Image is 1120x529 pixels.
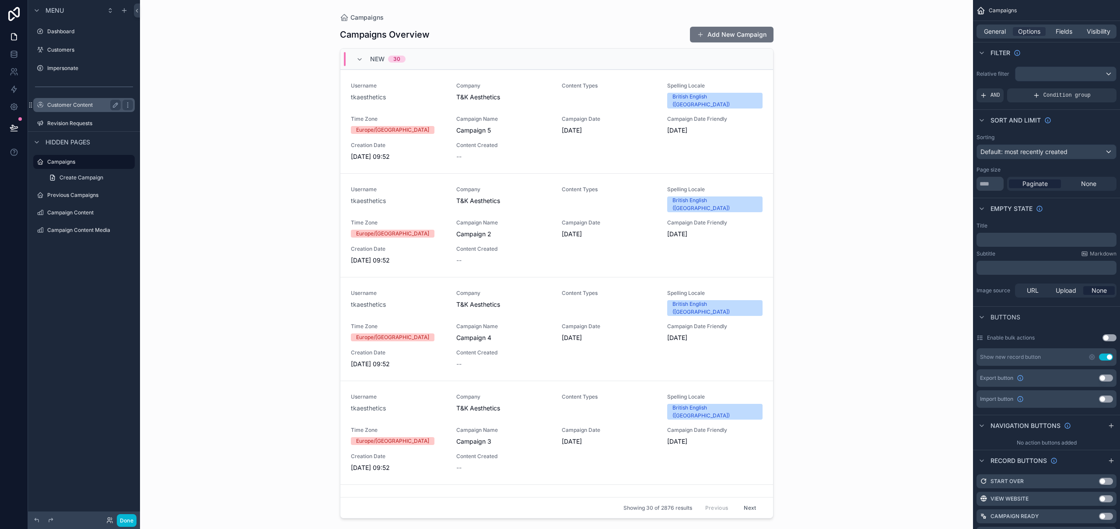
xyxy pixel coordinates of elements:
span: [DATE] 09:52 [351,360,446,368]
span: [DATE] [562,230,657,238]
div: Europe/[GEOGRAPHIC_DATA] [356,333,429,341]
span: Upload [1056,286,1076,295]
span: General [984,27,1006,36]
span: T&K Aesthetics [456,93,551,102]
span: Time Zone [351,323,446,330]
label: Revision Requests [47,120,133,127]
span: Markdown [1090,250,1116,257]
button: Next [738,501,762,515]
span: Company [456,186,551,193]
span: Menu [45,6,64,15]
span: Spelling Locale [667,82,762,89]
span: tkaesthetics [351,404,386,413]
label: Enable bulk actions [987,334,1035,341]
label: Previous Campaigns [47,192,133,199]
span: Record buttons [990,456,1047,465]
label: Campaign Content Media [47,227,133,234]
h1: Campaigns Overview [340,28,430,41]
span: T&K Aesthetics [456,300,551,309]
span: Content Types [562,186,657,193]
span: Campaign 3 [456,437,551,446]
span: AND [990,92,1000,99]
a: Create Campaign [44,171,135,185]
div: Europe/[GEOGRAPHIC_DATA] [356,437,429,445]
span: [DATE] [667,333,762,342]
span: None [1081,179,1096,188]
a: Campaign Content Media [33,223,135,237]
label: Dashboard [47,28,133,35]
span: [DATE] [562,437,657,446]
span: Content Created [456,349,551,356]
span: T&K Aesthetics [456,404,551,413]
span: Creation Date [351,245,446,252]
span: Spelling Locale [667,290,762,297]
span: [DATE] [667,126,762,135]
span: Campaigns [989,7,1017,14]
span: Condition group [1043,92,1091,99]
span: Campaign Date Friendly [667,323,762,330]
div: scrollable content [976,233,1116,247]
label: Campaigns [47,158,129,165]
span: Campaign Date [562,323,657,330]
span: Content Created [456,453,551,460]
span: Campaign Date [562,427,657,434]
span: Campaign Name [456,116,551,123]
span: Filter [990,49,1010,57]
button: Done [117,514,136,527]
span: Campaign Name [456,323,551,330]
span: Campaign Name [456,427,551,434]
span: -- [456,360,462,368]
div: Europe/[GEOGRAPHIC_DATA] [356,126,429,134]
span: Username [351,393,446,400]
span: Default: most recently created [980,148,1067,155]
span: Company [456,82,551,89]
span: Campaign Date Friendly [667,219,762,226]
a: Campaigns [340,13,384,22]
label: Title [976,222,987,229]
span: Campaign 5 [456,126,551,135]
label: Start Over [990,478,1024,485]
a: Dashboard [33,25,135,39]
a: tkaesthetics [351,196,386,205]
a: UsernametkaestheticsCompanyT&K AestheticsContent TypesSpelling LocaleBritish English ([GEOGRAPHIC... [340,173,773,277]
span: Creation Date [351,453,446,460]
label: Relative filter [976,70,1011,77]
span: Time Zone [351,219,446,226]
span: Username [351,186,446,193]
span: Content Types [562,393,657,400]
span: Username [351,290,446,297]
span: Spelling Locale [667,393,762,400]
span: Spelling Locale [667,186,762,193]
span: Campaign 4 [456,333,551,342]
a: Campaign Content [33,206,135,220]
label: Subtitle [976,250,995,257]
button: Default: most recently created [976,144,1116,159]
span: Content Created [456,142,551,149]
span: Showing 30 of 2876 results [623,504,692,511]
span: [DATE] 09:52 [351,256,446,265]
div: Show new record button [980,354,1041,361]
a: Customer Content [33,98,135,112]
span: -- [456,152,462,161]
span: Buttons [990,313,1020,322]
a: Impersonate [33,61,135,75]
span: Campaign Date [562,116,657,123]
a: tkaesthetics [351,93,386,102]
span: Sort And Limit [990,116,1041,125]
label: Customer Content [47,102,117,109]
span: Campaign Date Friendly [667,116,762,123]
a: Customers [33,43,135,57]
button: Add New Campaign [690,27,773,42]
span: Hidden pages [45,138,90,147]
div: British English ([GEOGRAPHIC_DATA]) [672,196,757,212]
span: Content Types [562,82,657,89]
span: Empty state [990,204,1032,213]
a: Campaigns [33,155,135,169]
label: Sorting [976,134,994,141]
span: None [1092,286,1107,295]
span: -- [456,463,462,472]
a: UsernametkaestheticsCompanyT&K AestheticsContent TypesSpelling LocaleBritish English ([GEOGRAPHIC... [340,70,773,173]
span: Company [456,393,551,400]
